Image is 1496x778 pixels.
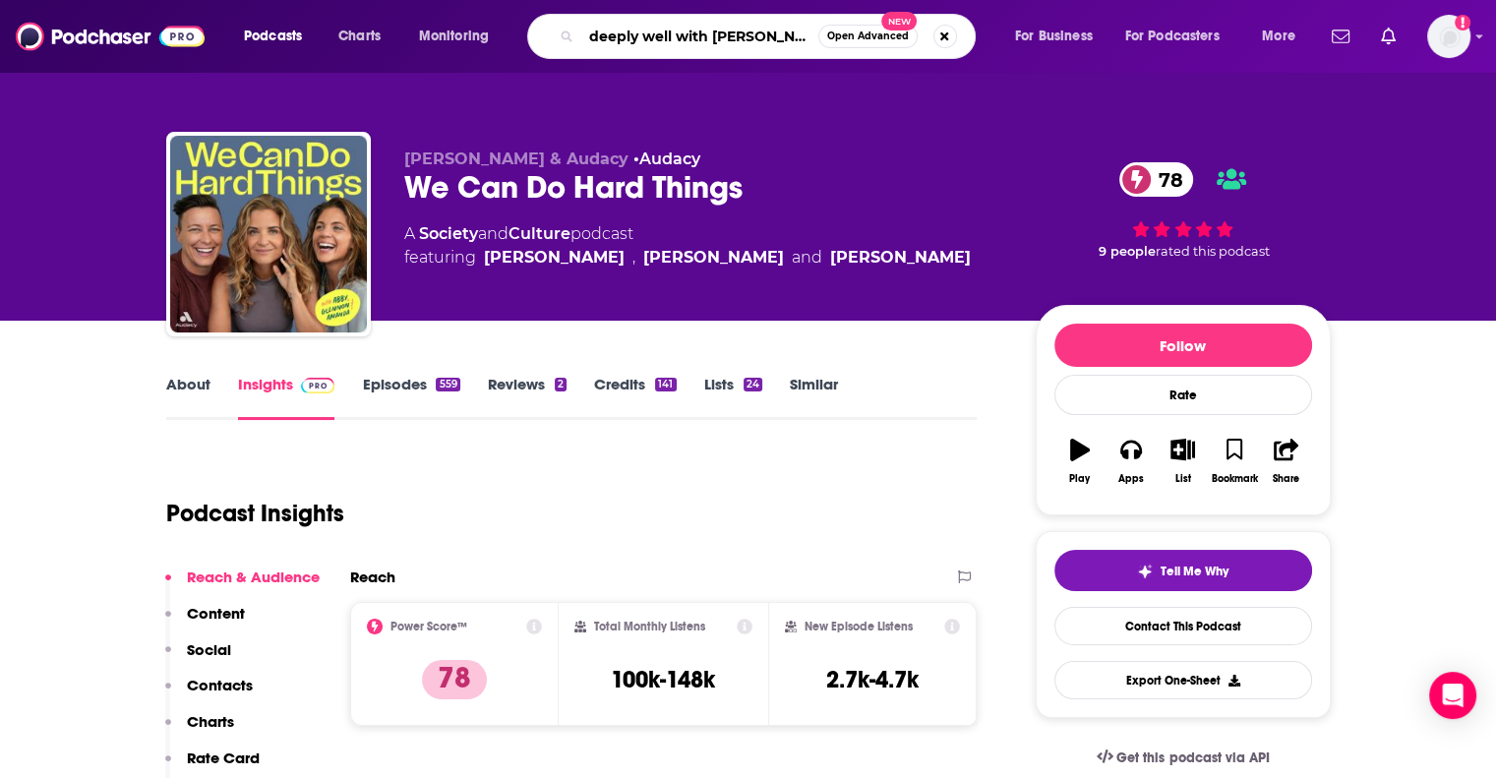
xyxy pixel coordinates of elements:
[594,375,676,420] a: Credits141
[404,222,971,269] div: A podcast
[704,375,762,420] a: Lists24
[655,378,676,391] div: 141
[1427,15,1470,58] img: User Profile
[830,246,971,269] a: Amanda Doyle
[1125,23,1220,50] span: For Podcasters
[419,23,489,50] span: Monitoring
[790,375,838,420] a: Similar
[230,21,328,52] button: open menu
[1118,473,1144,485] div: Apps
[165,604,245,640] button: Content
[165,676,253,712] button: Contacts
[238,375,335,420] a: InsightsPodchaser Pro
[404,150,628,168] span: [PERSON_NAME] & Audacy
[611,665,715,694] h3: 100k-148k
[1054,661,1312,699] button: Export One-Sheet
[1427,15,1470,58] button: Show profile menu
[362,375,459,420] a: Episodes559
[1211,473,1257,485] div: Bookmark
[1273,473,1299,485] div: Share
[1116,749,1269,766] span: Get this podcast via API
[1175,473,1191,485] div: List
[326,21,392,52] a: Charts
[546,14,994,59] div: Search podcasts, credits, & more...
[187,712,234,731] p: Charts
[1260,426,1311,497] button: Share
[643,246,784,269] div: [PERSON_NAME]
[1106,426,1157,497] button: Apps
[1054,607,1312,645] a: Contact This Podcast
[1373,20,1404,53] a: Show notifications dropdown
[422,660,487,699] p: 78
[187,604,245,623] p: Content
[390,620,467,633] h2: Power Score™
[509,224,570,243] a: Culture
[1157,426,1208,497] button: List
[187,640,231,659] p: Social
[1427,15,1470,58] span: Logged in as agoldsmithwissman
[166,375,210,420] a: About
[16,18,205,55] img: Podchaser - Follow, Share and Rate Podcasts
[1054,426,1106,497] button: Play
[165,712,234,748] button: Charts
[166,499,344,528] h1: Podcast Insights
[826,665,919,694] h3: 2.7k-4.7k
[1209,426,1260,497] button: Bookmark
[170,136,367,332] img: We Can Do Hard Things
[633,150,700,168] span: •
[792,246,822,269] span: and
[338,23,381,50] span: Charts
[301,378,335,393] img: Podchaser Pro
[244,23,302,50] span: Podcasts
[1324,20,1357,53] a: Show notifications dropdown
[805,620,913,633] h2: New Episode Listens
[1248,21,1320,52] button: open menu
[1156,244,1270,259] span: rated this podcast
[404,246,971,269] span: featuring
[1161,564,1228,579] span: Tell Me Why
[1054,375,1312,415] div: Rate
[744,378,762,391] div: 24
[1036,150,1331,271] div: 78 9 peoplerated this podcast
[1001,21,1117,52] button: open menu
[1054,550,1312,591] button: tell me why sparkleTell Me Why
[350,568,395,586] h2: Reach
[436,378,459,391] div: 559
[165,640,231,677] button: Social
[1455,15,1470,30] svg: Add a profile image
[488,375,567,420] a: Reviews2
[818,25,918,48] button: Open AdvancedNew
[594,620,705,633] h2: Total Monthly Listens
[1137,564,1153,579] img: tell me why sparkle
[1054,324,1312,367] button: Follow
[555,378,567,391] div: 2
[639,150,700,168] a: Audacy
[478,224,509,243] span: and
[187,568,320,586] p: Reach & Audience
[1112,21,1248,52] button: open menu
[187,748,260,767] p: Rate Card
[632,246,635,269] span: ,
[1119,162,1193,197] a: 78
[1069,473,1090,485] div: Play
[581,21,818,52] input: Search podcasts, credits, & more...
[881,12,917,30] span: New
[405,21,514,52] button: open menu
[827,31,909,41] span: Open Advanced
[419,224,478,243] a: Society
[1429,672,1476,719] div: Open Intercom Messenger
[1015,23,1093,50] span: For Business
[165,568,320,604] button: Reach & Audience
[1099,244,1156,259] span: 9 people
[1139,162,1193,197] span: 78
[187,676,253,694] p: Contacts
[484,246,625,269] a: Glennon Doyle
[1262,23,1295,50] span: More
